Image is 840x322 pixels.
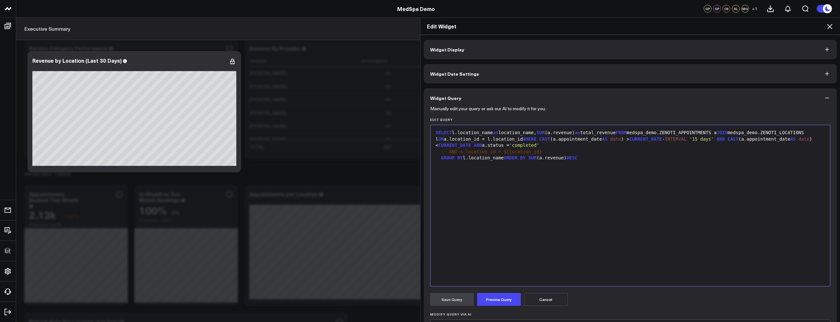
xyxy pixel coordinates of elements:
span: Widget Display [430,47,464,52]
span: GROUP [441,155,454,160]
span: Widget Date Settings [430,71,479,76]
span: BY [457,155,463,160]
span: BY [520,155,526,160]
span: AND [717,136,725,142]
span: CAST [539,136,550,142]
h2: Edit Widget [427,23,834,30]
span: SUM [528,155,536,160]
button: Widget Display [424,40,837,59]
button: Widget Date Settings [424,64,837,83]
div: AL [732,5,740,13]
span: SUM [536,130,544,135]
span: ON [438,136,444,142]
span: AS [602,136,608,142]
span: Widget Query [430,95,461,101]
div: MG [741,5,749,13]
span: CAST [728,136,739,142]
span: INTERVAL [665,136,687,142]
div: CB [722,5,730,13]
span: date [799,136,810,142]
span: CURRENT_DATE [438,143,471,148]
span: -- AND a.location_id = ${location_id} [441,149,542,154]
div: GP [713,5,721,13]
span: '15 days' [689,136,714,142]
p: Manually edit your query or ask our AI to modify it for you. [430,106,546,111]
span: JOIN [717,130,728,135]
span: WHERE [523,136,536,142]
span: as [575,130,580,135]
button: Widget Query [424,88,837,108]
label: Edit Query [430,118,831,122]
span: SELECT [436,130,452,135]
span: AND [474,143,482,148]
span: CURRENT_DATE [629,136,662,142]
span: ORDER [504,155,517,160]
button: +1 [751,5,758,13]
button: Save Query [430,293,474,306]
span: DESC [566,155,577,160]
span: AS [790,136,796,142]
div: GP [704,5,711,13]
span: date [610,136,621,142]
a: MedSpa Demo [397,5,435,12]
span: 'completed' [509,143,539,148]
button: Cancel [524,293,568,306]
div: l.location_name location_name, (a.revenue) total_revenue medspa_demo.ZENOTI_APPOINTMENTS a medspa... [434,130,827,149]
span: FROM [616,130,627,135]
span: as [493,130,498,135]
span: + 1 [752,6,757,11]
div: l.location_name (a.revenue) [434,155,827,161]
label: Modify Query via AI [430,312,831,316]
button: Preview Query [477,293,521,306]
